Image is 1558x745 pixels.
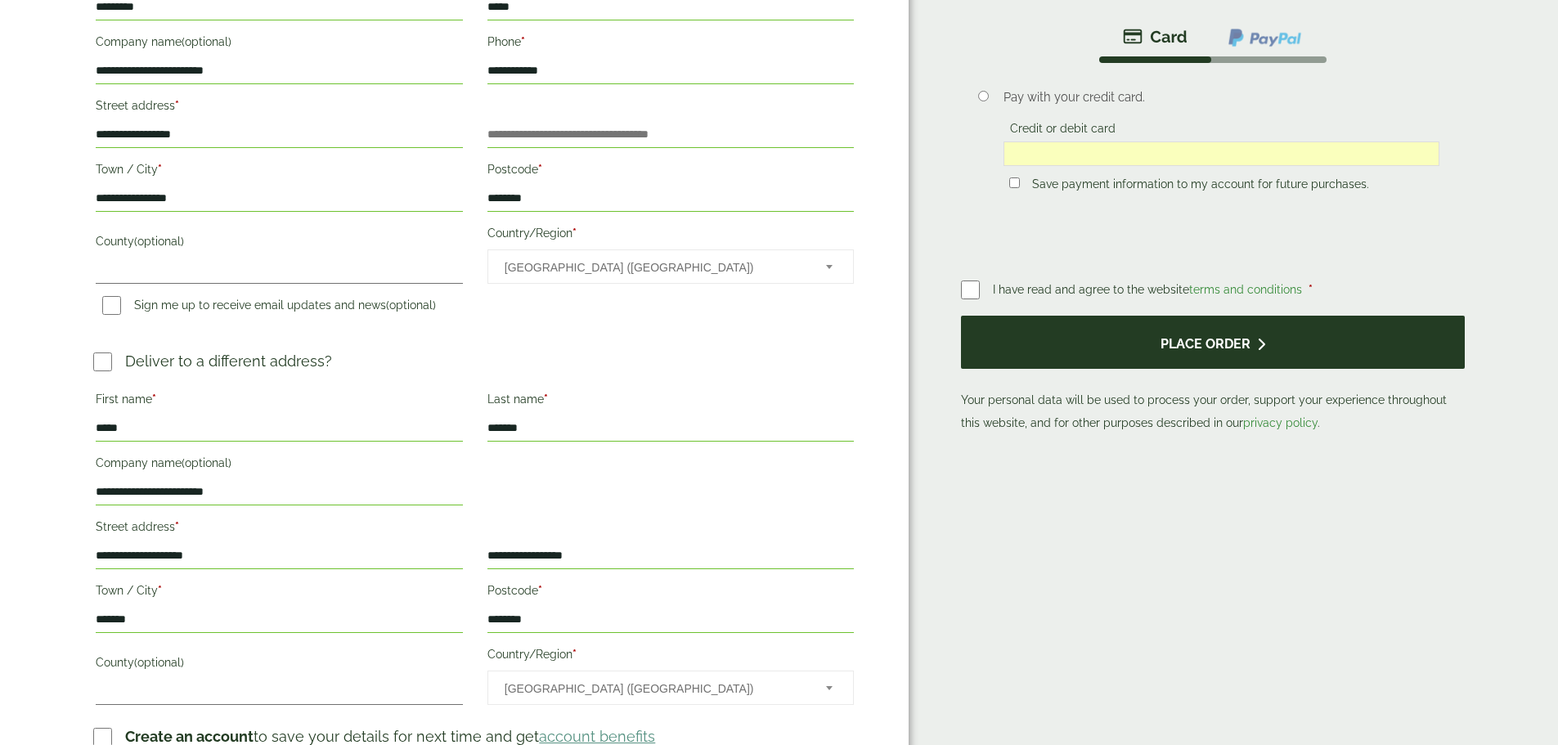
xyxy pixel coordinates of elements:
abbr: required [152,393,156,406]
label: Company name [96,451,462,479]
span: I have read and agree to the website [993,283,1305,296]
button: Place order [961,316,1464,369]
abbr: required [544,393,548,406]
span: United Kingdom (UK) [505,250,804,285]
iframe: Secure card payment input frame [1008,146,1435,161]
p: Pay with your credit card. [1003,88,1439,106]
label: Sign me up to receive email updates and news [96,298,442,316]
img: ppcp-gateway.png [1227,27,1303,48]
span: (optional) [134,235,184,248]
abbr: required [538,163,542,176]
span: (optional) [182,456,231,469]
span: Country/Region [487,249,854,284]
label: First name [96,388,462,415]
input: Sign me up to receive email updates and news(optional) [102,296,121,315]
abbr: required [572,648,577,661]
label: Town / City [96,579,462,607]
span: United Kingdom (UK) [505,671,804,706]
abbr: required [521,35,525,48]
label: County [96,230,462,258]
label: Credit or debit card [1003,122,1122,140]
abbr: required [158,584,162,597]
span: (optional) [182,35,231,48]
label: Save payment information to my account for future purchases. [1026,177,1376,195]
label: Last name [487,388,854,415]
label: Street address [96,515,462,543]
img: stripe.png [1123,27,1188,47]
p: Your personal data will be used to process your order, support your experience throughout this we... [961,316,1464,434]
label: Postcode [487,158,854,186]
abbr: required [175,520,179,533]
label: Postcode [487,579,854,607]
span: Country/Region [487,671,854,705]
span: (optional) [386,298,436,312]
a: privacy policy [1243,416,1318,429]
label: Phone [487,30,854,58]
abbr: required [572,227,577,240]
label: Street address [96,94,462,122]
label: Country/Region [487,643,854,671]
p: Deliver to a different address? [125,350,332,372]
label: County [96,651,462,679]
abbr: required [538,584,542,597]
label: Company name [96,30,462,58]
abbr: required [175,99,179,112]
abbr: required [1309,283,1313,296]
a: terms and conditions [1189,283,1302,296]
label: Town / City [96,158,462,186]
span: (optional) [134,656,184,669]
strong: Create an account [125,728,254,745]
label: Country/Region [487,222,854,249]
a: account benefits [539,728,655,745]
abbr: required [158,163,162,176]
